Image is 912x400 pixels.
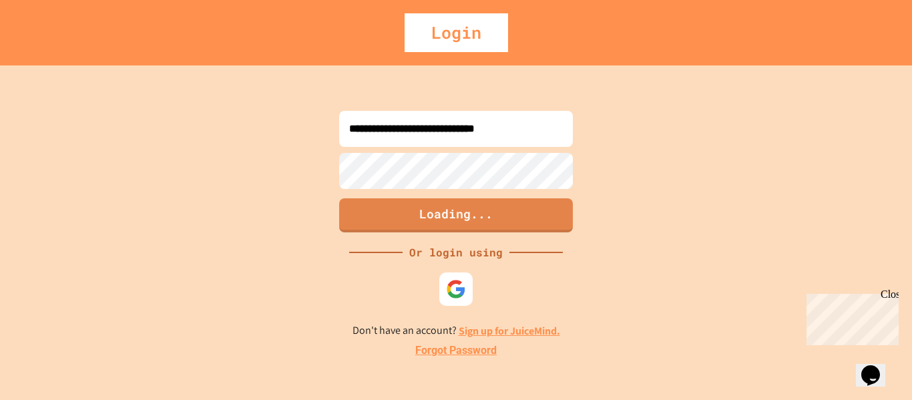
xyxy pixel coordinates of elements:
div: Login [405,13,508,52]
iframe: chat widget [856,347,899,387]
iframe: chat widget [801,288,899,345]
img: google-icon.svg [446,279,466,299]
div: Chat with us now!Close [5,5,92,85]
button: Loading... [339,198,573,232]
a: Sign up for JuiceMind. [459,324,560,338]
p: Don't have an account? [353,323,560,339]
div: Or login using [403,244,509,260]
a: Forgot Password [415,343,497,359]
